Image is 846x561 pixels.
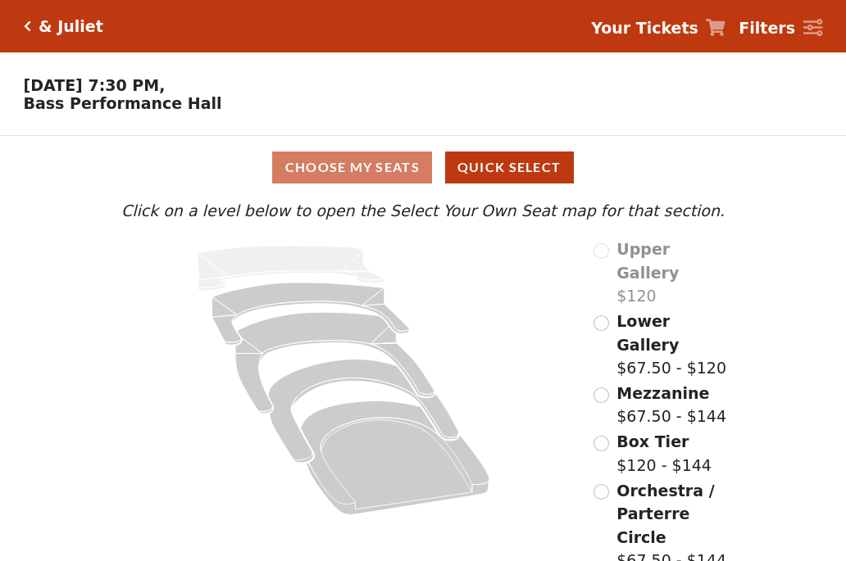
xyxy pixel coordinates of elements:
[591,19,698,37] strong: Your Tickets
[39,17,103,36] h5: & Juliet
[616,312,679,354] span: Lower Gallery
[301,401,490,515] path: Orchestra / Parterre Circle - Seats Available: 40
[616,432,689,450] span: Box Tier
[616,430,712,477] label: $120 - $144
[616,382,726,428] label: $67.50 - $144
[591,16,725,40] a: Your Tickets
[616,384,709,402] span: Mezzanine
[616,482,714,546] span: Orchestra / Parterre Circle
[212,283,410,345] path: Lower Gallery - Seats Available: 147
[739,16,822,40] a: Filters
[198,246,384,291] path: Upper Gallery - Seats Available: 0
[616,238,729,308] label: $120
[616,240,679,282] span: Upper Gallery
[117,199,729,223] p: Click on a level below to open the Select Your Own Seat map for that section.
[616,310,729,380] label: $67.50 - $120
[445,152,574,183] button: Quick Select
[24,20,31,32] a: Click here to go back to filters
[739,19,795,37] strong: Filters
